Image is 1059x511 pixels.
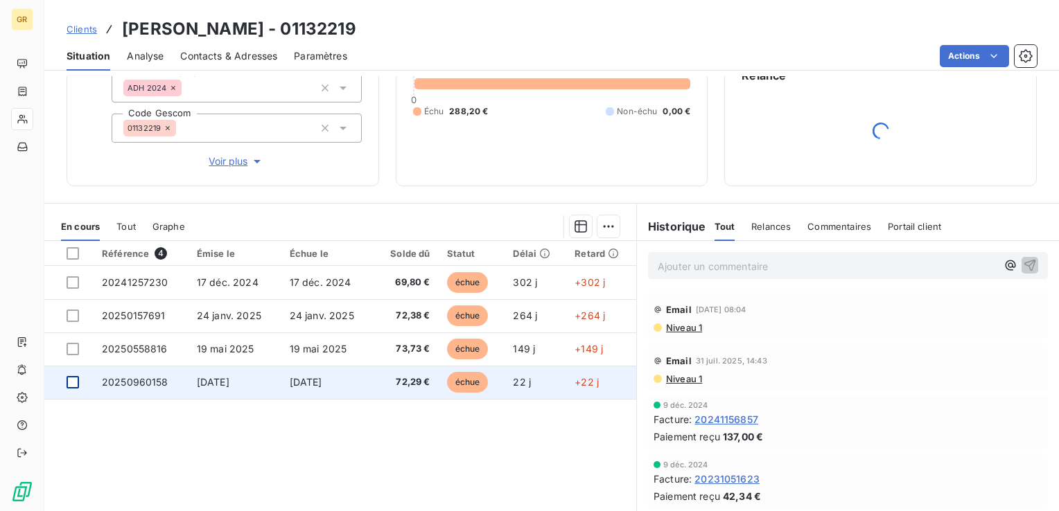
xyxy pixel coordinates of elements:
[61,221,100,232] span: En cours
[575,343,603,355] span: +149 j
[102,376,168,388] span: 20250960158
[1012,464,1045,497] iframe: Intercom live chat
[128,124,161,132] span: 01132219
[449,105,488,118] span: 288,20 €
[715,221,735,232] span: Tout
[67,24,97,35] span: Clients
[127,49,164,63] span: Analyse
[67,49,110,63] span: Situation
[383,342,430,356] span: 73,73 €
[197,310,261,321] span: 24 janv. 2025
[447,339,489,359] span: échue
[513,276,537,288] span: 302 j
[383,309,430,323] span: 72,38 €
[383,248,430,259] div: Solde dû
[182,82,193,94] input: Ajouter une valeur
[663,460,708,469] span: 9 déc. 2024
[447,305,489,326] span: échue
[197,276,259,288] span: 17 déc. 2024
[696,357,767,365] span: 31 juil. 2025, 14:43
[383,375,430,389] span: 72,29 €
[112,154,362,169] button: Voir plus
[694,412,758,427] span: 20241156857
[696,305,746,314] span: [DATE] 08:04
[447,372,489,393] span: échue
[67,22,97,36] a: Clients
[447,248,497,259] div: Statut
[116,221,136,232] span: Tout
[723,429,763,444] span: 137,00 €
[209,154,264,168] span: Voir plus
[197,376,229,388] span: [DATE]
[654,412,692,427] span: Facture :
[11,8,33,30] div: GR
[654,472,692,486] span: Facture :
[513,310,537,321] span: 264 j
[666,355,692,366] span: Email
[290,343,347,355] span: 19 mai 2025
[102,247,180,260] div: Référence
[807,221,871,232] span: Commentaires
[654,429,720,444] span: Paiement reçu
[751,221,791,232] span: Relances
[888,221,941,232] span: Portail client
[128,84,166,92] span: ADH 2024
[11,481,33,503] img: Logo LeanPay
[663,401,708,409] span: 9 déc. 2024
[155,247,167,260] span: 4
[513,376,531,388] span: 22 j
[513,343,535,355] span: 149 j
[575,376,599,388] span: +22 j
[663,105,690,118] span: 0,00 €
[176,122,187,134] input: Ajouter une valeur
[447,272,489,293] span: échue
[152,221,185,232] span: Graphe
[513,248,558,259] div: Délai
[102,310,166,321] span: 20250157691
[122,17,356,42] h3: [PERSON_NAME] - 01132219
[723,489,761,503] span: 42,34 €
[411,94,417,105] span: 0
[694,472,760,486] span: 20231051623
[197,343,254,355] span: 19 mai 2025
[654,489,720,503] span: Paiement reçu
[575,276,605,288] span: +302 j
[383,276,430,289] span: 69,80 €
[290,276,351,288] span: 17 déc. 2024
[424,105,444,118] span: Échu
[290,248,366,259] div: Échue le
[940,45,1009,67] button: Actions
[290,310,354,321] span: 24 janv. 2025
[180,49,277,63] span: Contacts & Adresses
[617,105,657,118] span: Non-échu
[575,310,605,321] span: +264 j
[290,376,322,388] span: [DATE]
[294,49,347,63] span: Paramètres
[665,373,702,384] span: Niveau 1
[102,276,168,288] span: 20241257230
[575,248,628,259] div: Retard
[637,218,706,235] h6: Historique
[666,304,692,315] span: Email
[665,322,702,333] span: Niveau 1
[197,248,273,259] div: Émise le
[102,343,168,355] span: 20250558816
